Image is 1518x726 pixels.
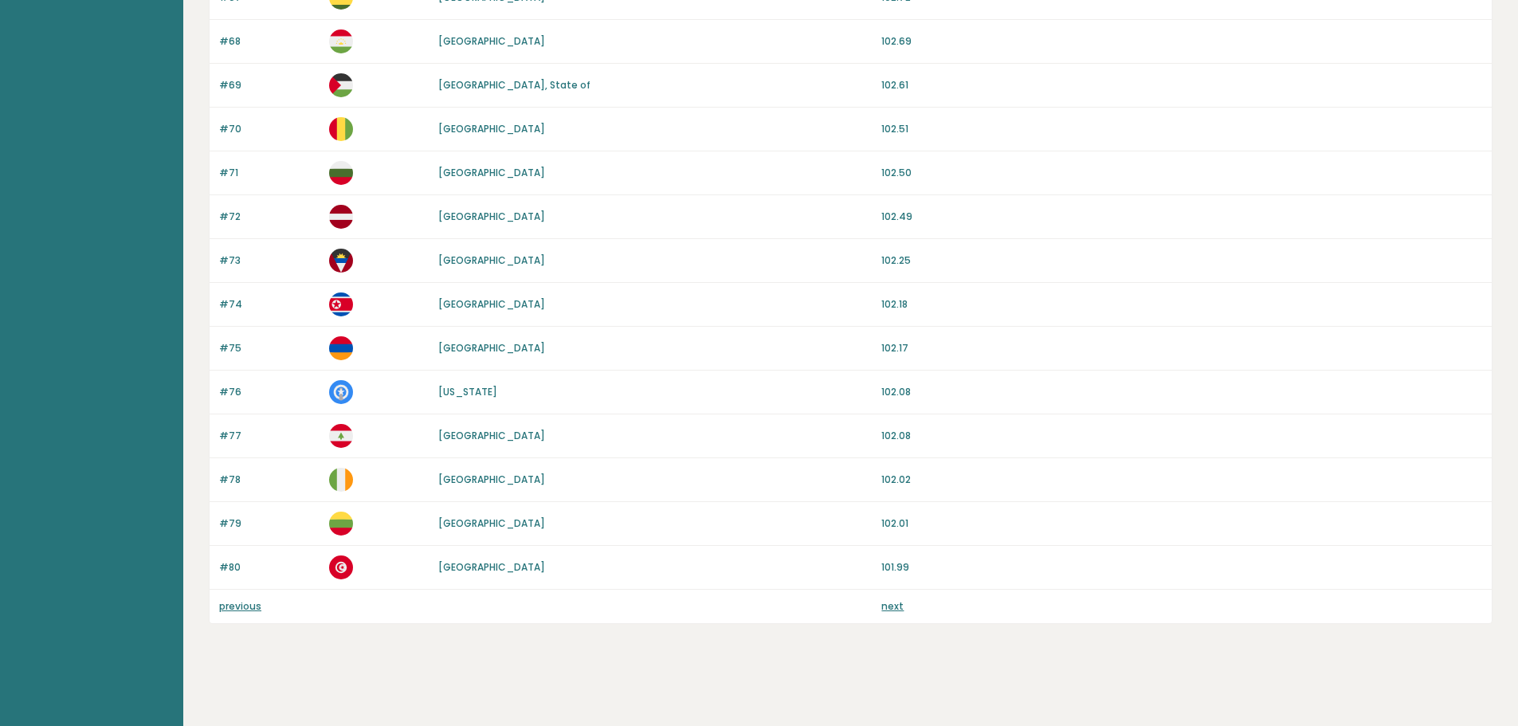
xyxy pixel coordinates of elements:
[881,253,1482,268] p: 102.25
[219,385,320,399] p: #76
[438,253,545,267] a: [GEOGRAPHIC_DATA]
[438,473,545,486] a: [GEOGRAPHIC_DATA]
[219,34,320,49] p: #68
[881,560,1482,575] p: 101.99
[881,297,1482,312] p: 102.18
[438,341,545,355] a: [GEOGRAPHIC_DATA]
[881,34,1482,49] p: 102.69
[438,78,590,92] a: [GEOGRAPHIC_DATA], State of
[881,516,1482,531] p: 102.01
[219,122,320,136] p: #70
[438,429,545,442] a: [GEOGRAPHIC_DATA]
[219,560,320,575] p: #80
[438,516,545,530] a: [GEOGRAPHIC_DATA]
[219,516,320,531] p: #79
[329,380,353,404] img: mp.svg
[219,78,320,92] p: #69
[329,512,353,536] img: lt.svg
[219,341,320,355] p: #75
[881,122,1482,136] p: 102.51
[329,73,353,97] img: ps.svg
[219,210,320,224] p: #72
[329,161,353,185] img: bg.svg
[881,166,1482,180] p: 102.50
[329,29,353,53] img: tj.svg
[219,473,320,487] p: #78
[438,122,545,135] a: [GEOGRAPHIC_DATA]
[329,468,353,492] img: ie.svg
[219,297,320,312] p: #74
[329,336,353,360] img: am.svg
[329,117,353,141] img: gn.svg
[438,34,545,48] a: [GEOGRAPHIC_DATA]
[329,205,353,229] img: lv.svg
[438,210,545,223] a: [GEOGRAPHIC_DATA]
[329,424,353,448] img: lb.svg
[219,429,320,443] p: #77
[438,385,497,398] a: [US_STATE]
[329,292,353,316] img: kp.svg
[881,429,1482,443] p: 102.08
[881,341,1482,355] p: 102.17
[881,210,1482,224] p: 102.49
[219,599,261,613] a: previous
[881,473,1482,487] p: 102.02
[881,599,904,613] a: next
[438,166,545,179] a: [GEOGRAPHIC_DATA]
[881,78,1482,92] p: 102.61
[438,560,545,574] a: [GEOGRAPHIC_DATA]
[329,555,353,579] img: tn.svg
[329,249,353,273] img: ag.svg
[219,166,320,180] p: #71
[881,385,1482,399] p: 102.08
[219,253,320,268] p: #73
[438,297,545,311] a: [GEOGRAPHIC_DATA]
